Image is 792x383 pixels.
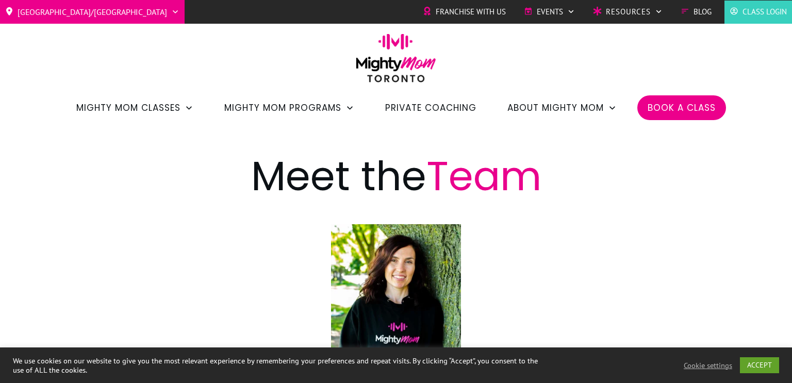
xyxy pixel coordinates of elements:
[76,99,193,116] a: Mighty Mom Classes
[684,361,732,370] a: Cookie settings
[423,4,506,20] a: Franchise with Us
[740,357,779,373] a: ACCEPT
[507,99,604,116] span: About Mighty Mom
[537,4,563,20] span: Events
[426,148,541,204] span: Team
[524,4,575,20] a: Events
[351,34,441,90] img: mightymom-logo-toronto
[18,4,167,20] span: [GEOGRAPHIC_DATA]/[GEOGRAPHIC_DATA]
[5,4,179,20] a: [GEOGRAPHIC_DATA]/[GEOGRAPHIC_DATA]
[331,224,461,354] img: mighty-mom-jess-headshot
[224,99,341,116] span: Mighty Mom Programs
[606,4,651,20] span: Resources
[742,4,787,20] span: Class Login
[730,4,787,20] a: Class Login
[13,356,549,375] div: We use cookies on our website to give you the most relevant experience by remembering your prefer...
[224,99,354,116] a: Mighty Mom Programs
[681,4,712,20] a: Blog
[648,99,716,116] a: Book a Class
[507,99,617,116] a: About Mighty Mom
[694,4,712,20] span: Blog
[593,4,663,20] a: Resources
[128,151,664,214] h2: Meet the
[76,99,180,116] span: Mighty Mom Classes
[436,4,506,20] span: Franchise with Us
[385,99,476,116] a: Private Coaching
